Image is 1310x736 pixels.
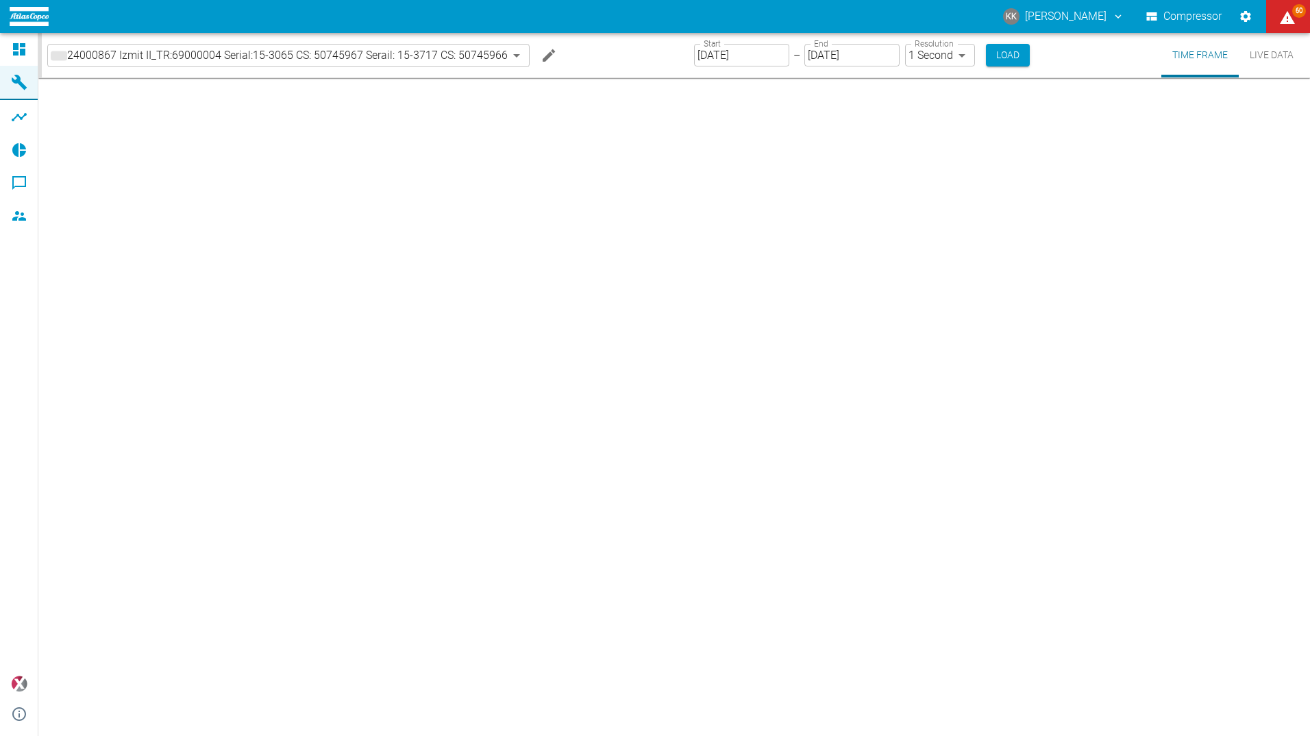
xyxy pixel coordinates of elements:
p: – [793,47,800,63]
button: kristian.knobbe@atlascopco.com [1001,4,1126,29]
div: 1 Second [905,44,975,66]
img: logo [10,7,49,25]
button: Load [986,44,1030,66]
label: Start [704,38,721,49]
input: MM/DD/YYYY [804,44,900,66]
button: Live Data [1239,33,1305,77]
label: End [814,38,828,49]
a: 24000867 Izmit II_TR:69000004 Serial:15-3065 CS: 50745967 Serail: 15-3717 CS: 50745966 [51,47,508,64]
img: Xplore Logo [11,676,27,692]
div: KK [1003,8,1019,25]
label: Resolution [915,38,953,49]
button: Compressor [1144,4,1225,29]
span: 24000867 Izmit II_TR:69000004 Serial:15-3065 CS: 50745967 Serail: 15-3717 CS: 50745966 [67,47,508,63]
button: Edit machine [535,42,563,69]
button: Time Frame [1161,33,1239,77]
span: 60 [1292,4,1306,18]
button: Settings [1233,4,1258,29]
input: MM/DD/YYYY [694,44,789,66]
